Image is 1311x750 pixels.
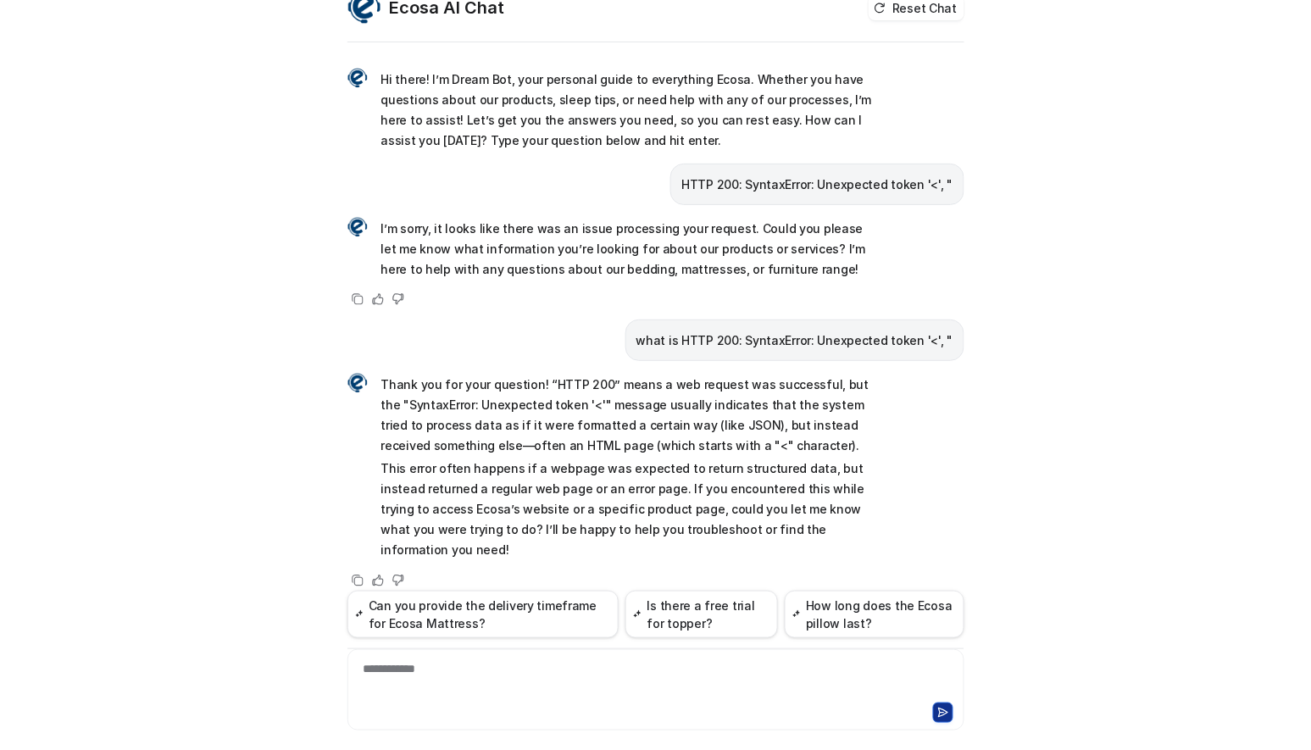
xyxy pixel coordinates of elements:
img: Widget [347,217,368,237]
p: This error often happens if a webpage was expected to return structured data, but instead returne... [381,458,877,560]
p: HTTP 200: SyntaxError: Unexpected token '<', " [681,175,953,195]
p: Hi there! I’m Dream Bot, your personal guide to everything Ecosa. Whether you have questions abou... [381,69,877,151]
p: Thank you for your question! “HTTP 200” means a web request was successful, but the "SyntaxError:... [381,375,877,456]
button: Can you provide the delivery timeframe for Ecosa Mattress? [347,590,619,637]
p: what is HTTP 200: SyntaxError: Unexpected token '<', " [636,331,953,351]
button: How long does the Ecosa pillow last? [785,590,964,637]
img: Widget [347,68,368,88]
button: Is there a free trial for topper? [625,590,777,637]
p: I’m sorry, it looks like there was an issue processing your request. Could you please let me know... [381,219,877,280]
img: Widget [347,373,368,393]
